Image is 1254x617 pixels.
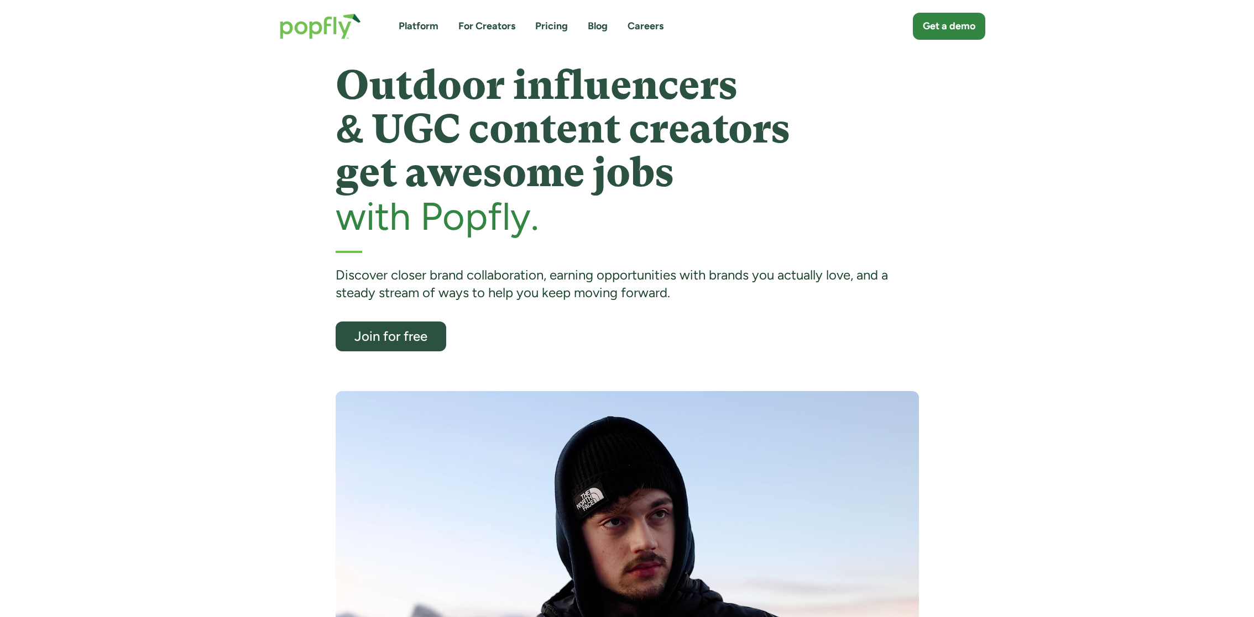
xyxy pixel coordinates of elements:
a: Platform [399,19,438,33]
div: Get a demo [923,19,975,33]
a: Get a demo [913,13,985,40]
div: Discover closer brand collaboration, earning opportunities with brands you actually love, and a s... [336,266,919,302]
a: Pricing [535,19,568,33]
a: Join for free [336,321,446,351]
a: For Creators [458,19,515,33]
h1: Outdoor influencers & UGC content creators get awesome jobs [336,64,919,195]
a: Careers [628,19,663,33]
a: home [269,2,372,50]
div: Join for free [346,329,436,343]
h2: with Popfly. [336,195,919,238]
a: Blog [588,19,608,33]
